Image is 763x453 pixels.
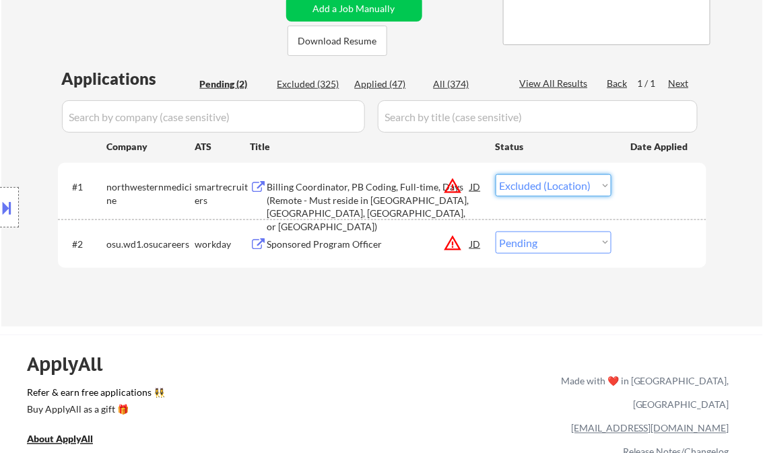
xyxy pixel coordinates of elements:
[469,174,483,199] div: JD
[638,77,669,90] div: 1 / 1
[288,26,387,56] button: Download Resume
[27,405,162,415] div: Buy ApplyAll as a gift 🎁
[378,100,698,133] input: Search by title (case sensitive)
[27,433,93,445] u: About ApplyAll
[607,77,629,90] div: Back
[496,134,611,158] div: Status
[444,234,463,252] button: warning_amber
[469,232,483,256] div: JD
[200,77,267,91] div: Pending (2)
[631,140,690,153] div: Date Applied
[434,77,501,91] div: All (374)
[27,353,118,376] div: ApplyAll
[556,370,729,417] div: Made with ❤️ in [GEOGRAPHIC_DATA], [GEOGRAPHIC_DATA]
[62,71,195,87] div: Applications
[27,388,279,403] a: Refer & earn free applications 👯‍♀️
[571,423,729,434] a: [EMAIL_ADDRESS][DOMAIN_NAME]
[267,238,471,251] div: Sponsored Program Officer
[444,176,463,195] button: warning_amber
[27,432,112,449] a: About ApplyAll
[27,403,162,419] a: Buy ApplyAll as a gift 🎁
[520,77,592,90] div: View All Results
[267,180,471,233] div: Billing Coordinator, PB Coding, Full-time, Days (Remote - Must reside in [GEOGRAPHIC_DATA], [GEOG...
[355,77,422,91] div: Applied (47)
[669,77,690,90] div: Next
[277,77,345,91] div: Excluded (325)
[251,140,483,153] div: Title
